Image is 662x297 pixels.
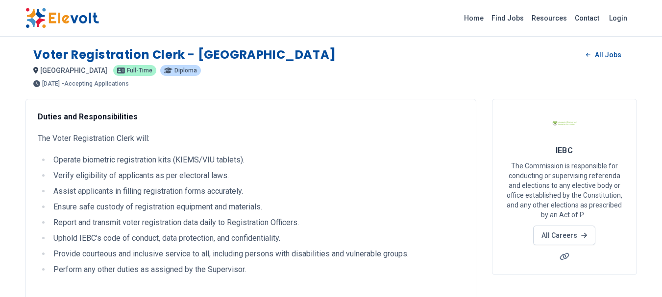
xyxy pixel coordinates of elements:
span: Full-time [127,68,152,73]
span: [DATE] [42,81,60,87]
li: Ensure safe custody of registration equipment and materials. [50,201,464,213]
h1: Voter Registration Clerk - [GEOGRAPHIC_DATA] [33,47,336,63]
li: Report and transmit voter registration data daily to Registration Officers. [50,217,464,228]
a: Contact [571,10,603,26]
p: The Voter Registration Clerk will: [38,133,464,144]
a: Home [460,10,488,26]
li: Perform any other duties as assigned by the Supervisor. [50,264,464,275]
a: All Careers [533,226,595,245]
a: All Jobs [578,47,629,62]
li: Provide courteous and inclusive service to all, including persons with disabilities and vulnerabl... [50,248,464,260]
strong: Duties and Responsibilities [38,112,138,121]
p: The Commission is responsible for conducting or supervising referenda and elections to any electi... [504,161,625,220]
span: Diploma [174,68,197,73]
li: Operate biometric registration kits (KIEMS/VIU tablets). [50,154,464,166]
li: Uphold IEBC’s code of conduct, data protection, and confidentiality. [50,232,464,244]
span: [GEOGRAPHIC_DATA] [40,67,107,74]
span: IEBC [556,146,573,155]
li: Assist applicants in filling registration forms accurately. [50,185,464,197]
img: Elevolt [25,8,99,28]
li: Verify eligibility of applicants as per electoral laws. [50,170,464,182]
img: IEBC [552,111,577,136]
a: Login [603,8,633,28]
p: - Accepting Applications [62,81,129,87]
a: Resources [528,10,571,26]
a: Find Jobs [488,10,528,26]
